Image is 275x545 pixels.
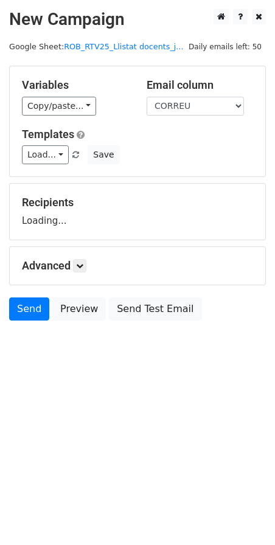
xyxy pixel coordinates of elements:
button: Save [88,145,119,164]
a: Send [9,297,49,321]
span: Daily emails left: 50 [184,40,266,54]
a: Load... [22,145,69,164]
div: Loading... [22,196,253,227]
a: Preview [52,297,106,321]
a: Send Test Email [109,297,201,321]
a: Daily emails left: 50 [184,42,266,51]
h5: Email column [147,78,253,92]
a: ROB_RTV25_Llistat docents_j... [64,42,183,51]
a: Copy/paste... [22,97,96,116]
small: Google Sheet: [9,42,183,51]
h2: New Campaign [9,9,266,30]
h5: Variables [22,78,128,92]
h5: Recipients [22,196,253,209]
a: Templates [22,128,74,141]
h5: Advanced [22,259,253,272]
